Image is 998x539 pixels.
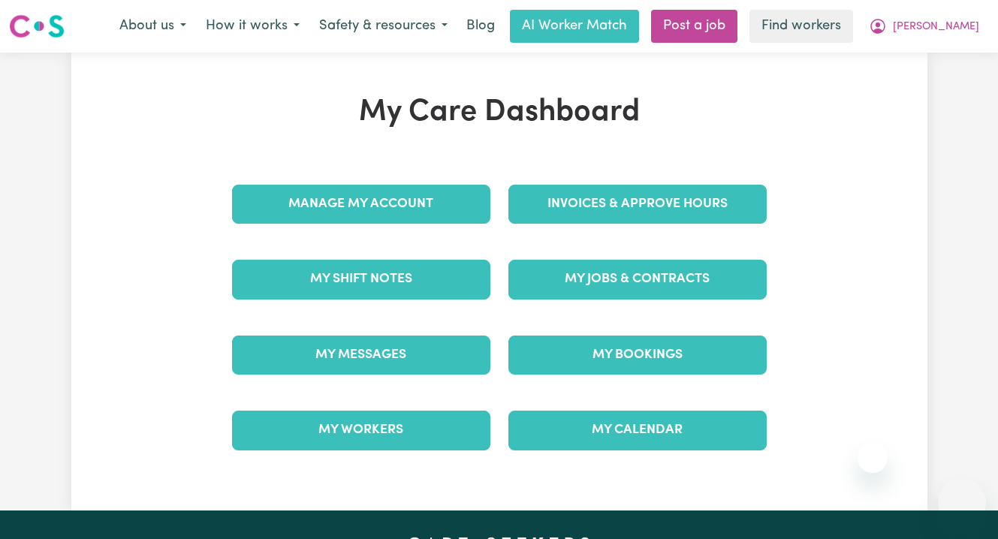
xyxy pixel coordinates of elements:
[232,411,490,450] a: My Workers
[223,95,776,131] h1: My Care Dashboard
[859,11,989,42] button: My Account
[858,443,888,473] iframe: Close message
[651,10,737,43] a: Post a job
[9,13,65,40] img: Careseekers logo
[196,11,309,42] button: How it works
[232,185,490,224] a: Manage My Account
[938,479,986,527] iframe: Button to launch messaging window
[510,10,639,43] a: AI Worker Match
[508,260,767,299] a: My Jobs & Contracts
[749,10,853,43] a: Find workers
[309,11,457,42] button: Safety & resources
[9,9,65,44] a: Careseekers logo
[110,11,196,42] button: About us
[508,411,767,450] a: My Calendar
[508,336,767,375] a: My Bookings
[232,336,490,375] a: My Messages
[232,260,490,299] a: My Shift Notes
[457,10,504,43] a: Blog
[893,19,979,35] span: [PERSON_NAME]
[508,185,767,224] a: Invoices & Approve Hours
